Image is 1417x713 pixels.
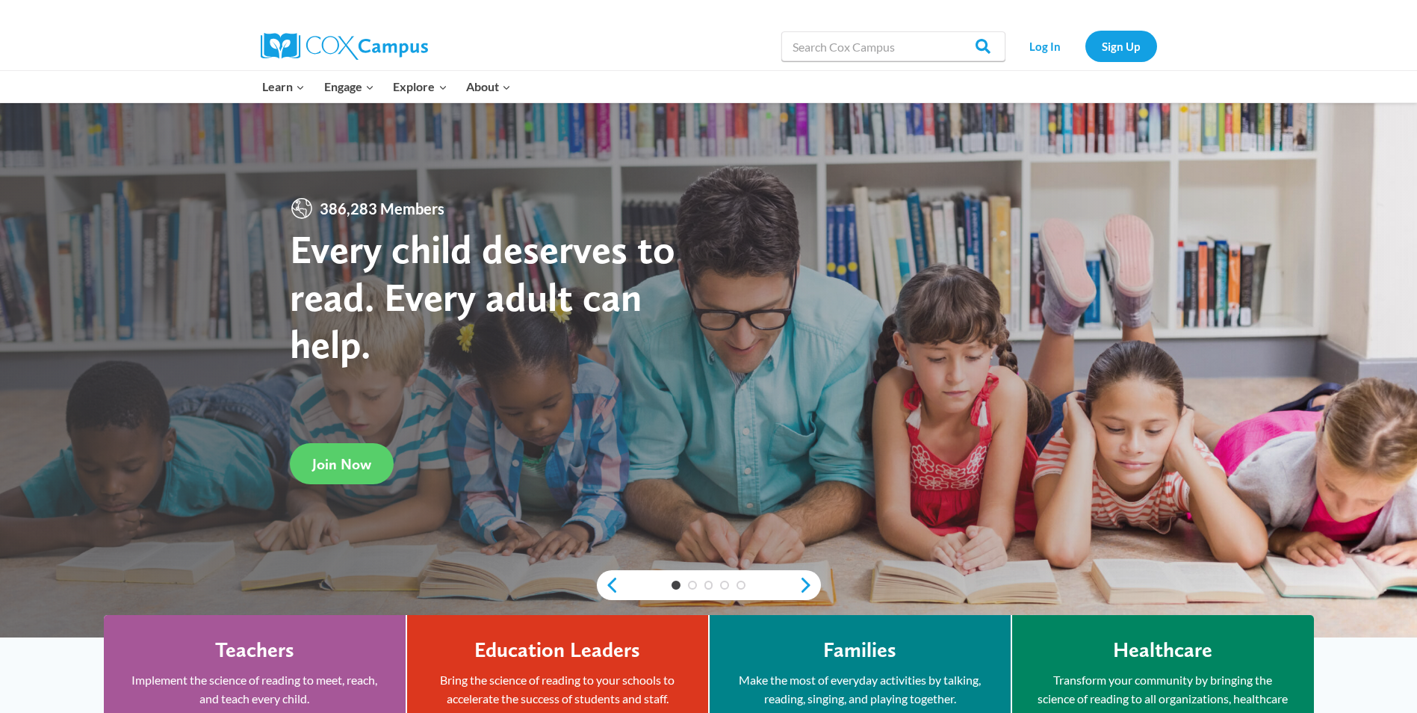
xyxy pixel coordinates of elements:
[688,581,697,590] a: 2
[672,581,680,590] a: 1
[474,638,640,663] h4: Education Leaders
[1013,31,1157,61] nav: Secondary Navigation
[215,638,294,663] h4: Teachers
[597,576,619,594] a: previous
[253,71,521,102] nav: Primary Navigation
[704,581,713,590] a: 3
[732,670,988,709] p: Make the most of everyday activities by talking, reading, singing, and playing together.
[126,670,383,709] p: Implement the science of reading to meet, reach, and teach every child.
[781,31,1005,61] input: Search Cox Campus
[324,77,374,96] span: Engage
[290,225,675,368] strong: Every child deserves to read. Every adult can help.
[720,581,729,590] a: 4
[312,455,371,473] span: Join Now
[1013,31,1078,61] a: Log In
[597,570,821,600] div: content slider buttons
[799,576,821,594] a: next
[290,443,394,484] a: Join Now
[737,581,745,590] a: 5
[314,197,450,220] span: 386,283 Members
[430,670,686,709] p: Bring the science of reading to your schools to accelerate the success of students and staff.
[466,77,511,96] span: About
[1085,31,1157,61] a: Sign Up
[262,77,305,96] span: Learn
[393,77,447,96] span: Explore
[823,638,896,663] h4: Families
[1113,638,1212,663] h4: Healthcare
[261,33,428,60] img: Cox Campus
